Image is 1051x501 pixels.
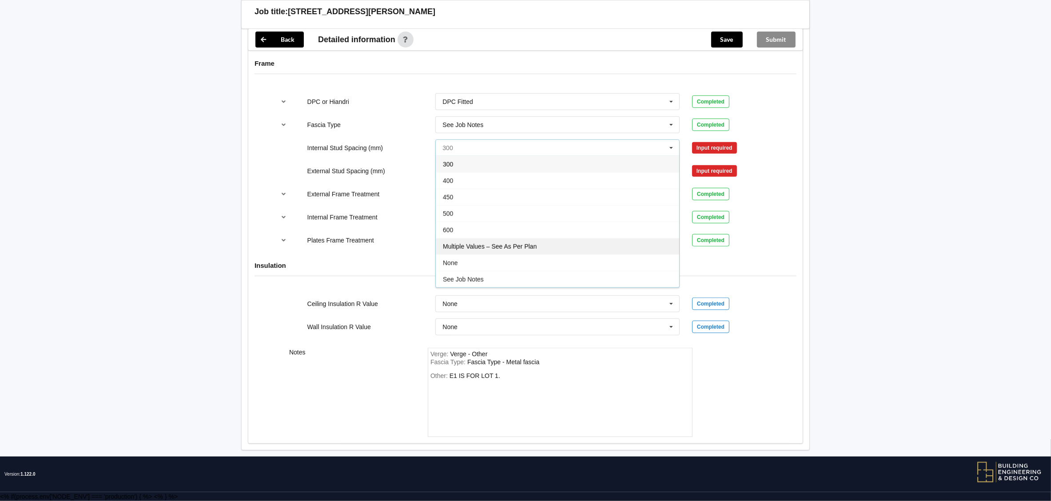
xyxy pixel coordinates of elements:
[307,214,378,221] label: Internal Frame Treatment
[275,94,293,110] button: reference-toggle
[288,7,435,17] h3: [STREET_ADDRESS][PERSON_NAME]
[692,321,729,333] div: Completed
[255,261,796,270] h4: Insulation
[307,144,383,151] label: Internal Stud Spacing (mm)
[442,324,457,330] div: None
[430,350,450,358] span: Verge :
[692,211,729,223] div: Completed
[275,209,293,225] button: reference-toggle
[692,298,729,310] div: Completed
[443,276,484,283] span: See Job Notes
[307,167,385,175] label: External Stud Spacing (mm)
[711,32,743,48] button: Save
[443,227,453,234] span: 600
[443,243,537,250] span: Multiple Values – See As Per Plan
[442,99,473,105] div: DPC Fitted
[275,186,293,202] button: reference-toggle
[450,372,500,379] div: Other
[692,142,737,154] div: Input required
[430,358,467,366] span: Fascia Type :
[275,117,293,133] button: reference-toggle
[443,210,453,217] span: 500
[442,122,483,128] div: See Job Notes
[275,232,293,248] button: reference-toggle
[283,348,422,437] div: Notes
[442,301,457,307] div: None
[428,348,693,437] form: notes-field
[255,32,304,48] button: Back
[692,165,737,177] div: Input required
[255,59,796,68] h4: Frame
[318,36,395,44] span: Detailed information
[977,461,1042,483] img: BEDC logo
[307,323,371,330] label: Wall Insulation R Value
[443,161,453,168] span: 300
[443,177,453,184] span: 400
[307,98,349,105] label: DPC or Hiandri
[467,358,539,366] div: FasciaType
[307,237,374,244] label: Plates Frame Treatment
[4,457,36,492] span: Version:
[20,472,35,477] span: 1.122.0
[443,194,453,201] span: 450
[307,191,380,198] label: External Frame Treatment
[443,259,458,266] span: None
[307,300,378,307] label: Ceiling Insulation R Value
[692,234,729,247] div: Completed
[692,119,729,131] div: Completed
[430,372,450,379] span: Other:
[255,7,288,17] h3: Job title:
[692,95,729,108] div: Completed
[307,121,341,128] label: Fascia Type
[692,188,729,200] div: Completed
[450,350,487,358] div: Verge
